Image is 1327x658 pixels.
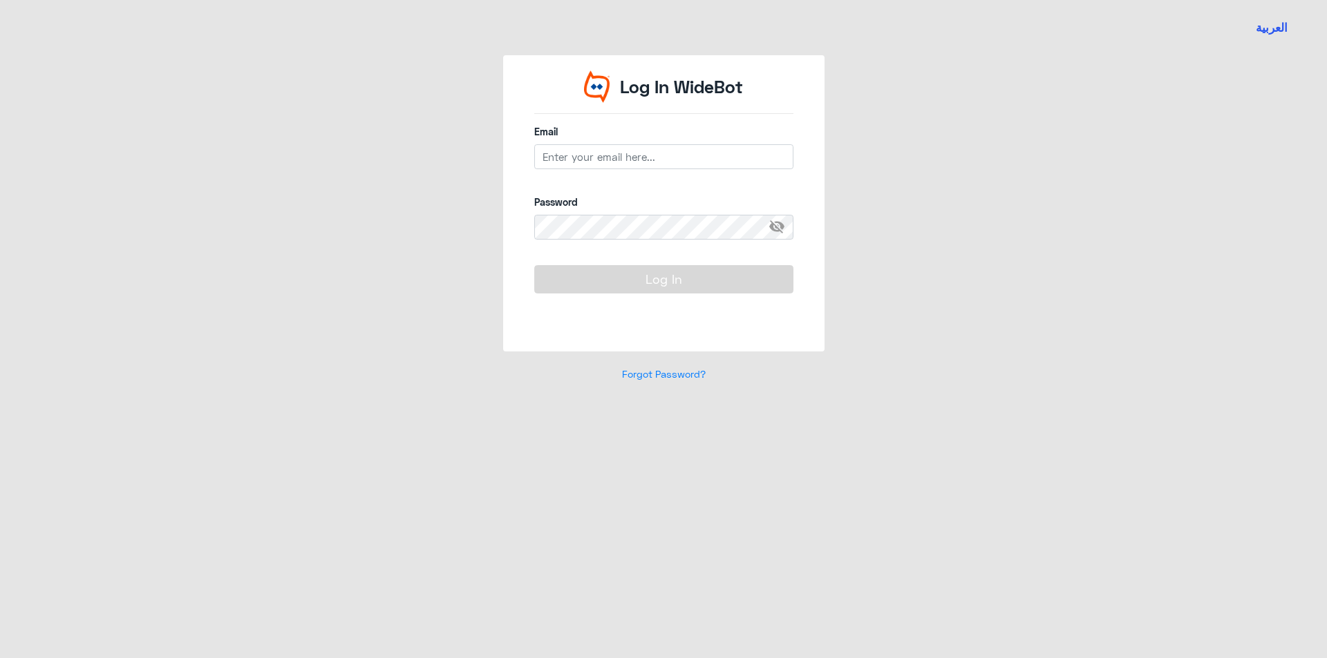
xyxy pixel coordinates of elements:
[1248,10,1296,45] a: Switch language
[534,124,793,139] label: Email
[584,70,610,103] img: Widebot Logo
[620,74,743,100] p: Log In WideBot
[534,265,793,293] button: Log In
[534,144,793,169] input: Enter your email here...
[1256,19,1288,37] button: العربية
[534,195,793,209] label: Password
[622,368,706,380] a: Forgot Password?
[769,215,793,240] span: visibility_off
